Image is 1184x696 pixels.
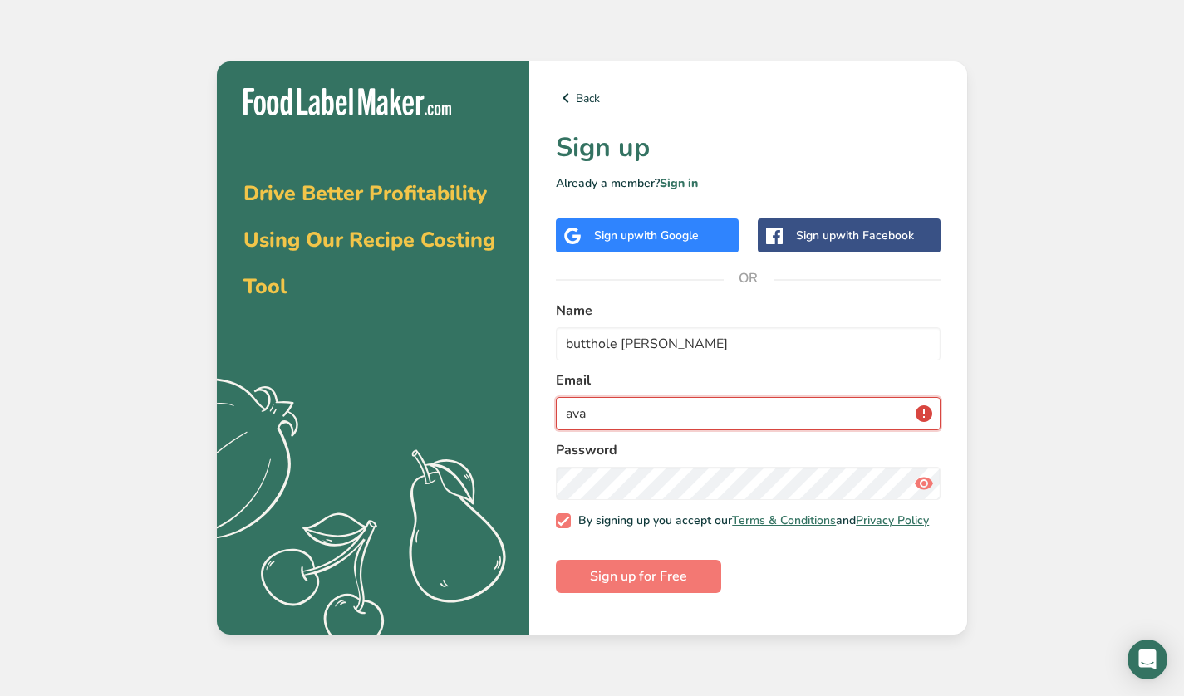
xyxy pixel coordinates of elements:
[660,175,698,191] a: Sign in
[243,88,451,115] img: Food Label Maker
[556,88,941,108] a: Back
[556,174,941,192] p: Already a member?
[590,566,687,586] span: Sign up for Free
[724,253,774,303] span: OR
[571,513,930,528] span: By signing up you accept our and
[556,397,941,430] input: email@example.com
[732,512,836,528] a: Terms & Conditions
[556,370,941,390] label: Email
[856,512,929,528] a: Privacy Policy
[556,128,941,168] h1: Sign up
[796,227,914,244] div: Sign up
[556,440,941,460] label: Password
[556,301,941,321] label: Name
[556,560,721,593] button: Sign up for Free
[634,228,699,243] span: with Google
[1128,640,1167,679] div: Open Intercom Messenger
[594,227,699,244] div: Sign up
[836,228,914,243] span: with Facebook
[243,179,495,301] span: Drive Better Profitability Using Our Recipe Costing Tool
[556,327,941,360] input: John Doe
